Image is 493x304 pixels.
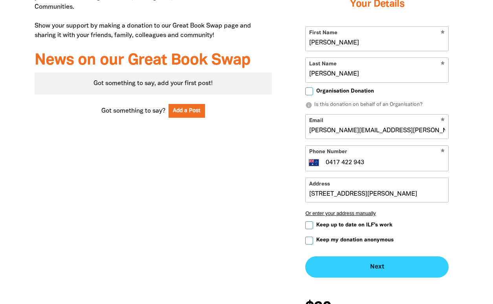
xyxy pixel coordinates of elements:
[101,106,165,116] span: Got something to say?
[35,52,272,69] h3: News on our Great Book Swap
[35,72,272,95] div: Paginated content
[316,236,394,244] span: Keep my donation anonymous
[305,237,313,245] input: Keep my donation anonymous
[305,256,449,278] button: Next
[441,149,445,156] i: Required
[169,104,205,118] button: Add a Post
[305,87,313,95] input: Organisation Donation
[305,102,312,109] i: info
[305,101,449,109] p: Is this donation on behalf of an Organisation?
[316,87,374,95] span: Organisation Donation
[305,210,449,216] button: Or enter your address manually
[305,221,313,229] input: Keep up to date on ILF's work
[316,221,392,229] span: Keep up to date on ILF's work
[35,72,272,95] div: Got something to say, add your first post!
